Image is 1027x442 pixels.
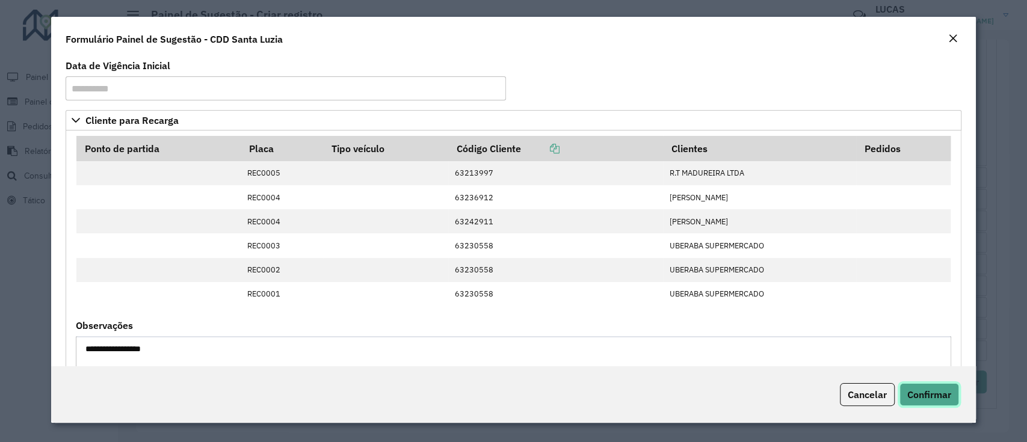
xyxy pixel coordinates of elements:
td: UBERABA SUPERMERCADO [663,233,856,257]
td: REC0001 [241,282,323,306]
td: UBERABA SUPERMERCADO [663,282,856,306]
th: Clientes [663,136,856,161]
td: [PERSON_NAME] [663,209,856,233]
th: Tipo veículo [323,136,448,161]
span: Cancelar [848,388,887,401]
td: 63230558 [448,233,663,257]
span: Cliente para Recarga [85,115,179,125]
td: [PERSON_NAME] [663,185,856,209]
td: UBERABA SUPERMERCADO [663,258,856,282]
td: REC0002 [241,258,323,282]
label: Observações [76,318,133,333]
td: REC0005 [241,161,323,185]
button: Cancelar [840,383,895,406]
td: 63242911 [448,209,663,233]
td: 63213997 [448,161,663,185]
th: Ponto de partida [76,136,241,161]
td: R.T MADUREIRA LTDA [663,161,856,185]
em: Fechar [948,34,958,43]
th: Placa [241,136,323,161]
h4: Formulário Painel de Sugestão - CDD Santa Luzia [66,32,283,46]
span: Confirmar [907,388,951,401]
td: REC0003 [241,233,323,257]
th: Código Cliente [448,136,663,161]
td: REC0004 [241,185,323,209]
a: Copiar [521,143,560,155]
td: 63236912 [448,185,663,209]
td: 63230558 [448,282,663,306]
button: Confirmar [899,383,959,406]
td: REC0004 [241,209,323,233]
label: Data de Vigência Inicial [66,58,170,73]
button: Close [945,31,961,47]
th: Pedidos [856,136,951,161]
a: Cliente para Recarga [66,110,961,130]
td: 63230558 [448,258,663,282]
